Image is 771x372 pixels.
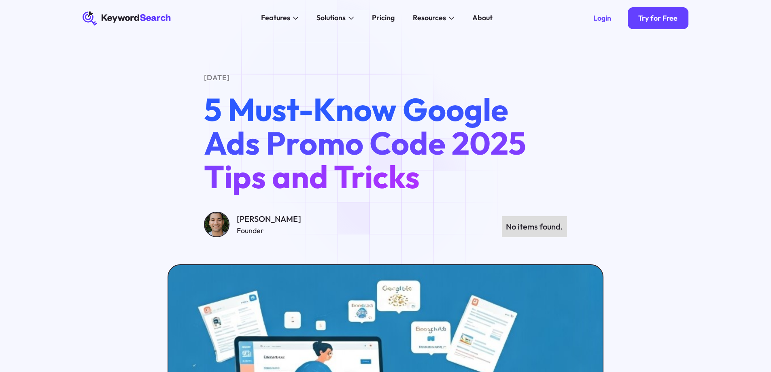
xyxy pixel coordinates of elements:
div: [DATE] [204,72,567,83]
div: Founder [237,225,301,236]
div: [PERSON_NAME] [237,213,301,225]
div: Try for Free [638,14,678,23]
a: About [467,11,498,26]
div: Login [593,14,611,23]
a: Try for Free [628,7,689,29]
div: Pricing [372,13,395,23]
a: Login [582,7,622,29]
div: Features [261,13,290,23]
div: No items found. [506,220,563,233]
span: 5 Must-Know Google Ads Promo Code 2025 Tips and Tricks [204,89,526,196]
a: Pricing [367,11,400,26]
div: Solutions [316,13,346,23]
div: About [472,13,493,23]
div: Resources [413,13,446,23]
